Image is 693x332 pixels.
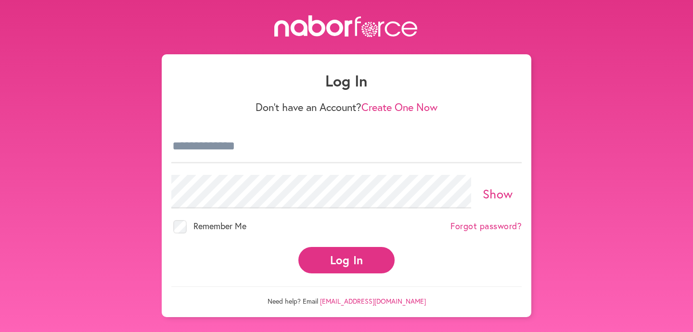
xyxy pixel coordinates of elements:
a: Forgot password? [450,221,522,232]
button: Log In [298,247,395,273]
a: [EMAIL_ADDRESS][DOMAIN_NAME] [320,296,426,306]
a: Create One Now [361,100,437,114]
h1: Log In [171,72,522,90]
span: Remember Me [193,220,246,232]
a: Show [483,185,513,202]
p: Need help? Email [171,286,522,306]
p: Don't have an Account? [171,101,522,113]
